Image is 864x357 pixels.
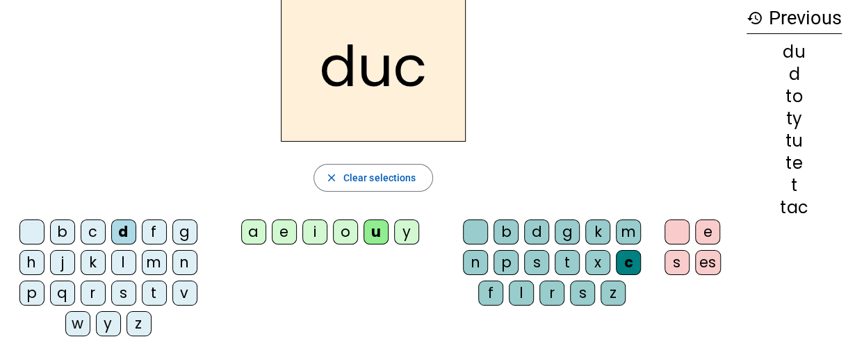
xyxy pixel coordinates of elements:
div: tac [747,199,842,216]
div: p [19,281,44,306]
div: h [19,250,44,275]
div: y [394,219,419,244]
div: j [50,250,75,275]
div: k [81,250,106,275]
div: a [241,219,266,244]
div: d [524,219,549,244]
div: b [50,219,75,244]
div: q [50,281,75,306]
div: ty [747,110,842,127]
div: r [81,281,106,306]
div: f [142,219,167,244]
div: s [570,281,595,306]
div: s [111,281,136,306]
div: te [747,155,842,172]
div: es [695,250,721,275]
div: to [747,88,842,105]
h3: Previous [747,3,842,34]
div: d [747,66,842,83]
div: t [555,250,580,275]
div: t [142,281,167,306]
div: y [96,311,121,336]
div: tu [747,133,842,149]
div: s [524,250,549,275]
div: p [494,250,519,275]
div: g [555,219,580,244]
div: l [111,250,136,275]
mat-icon: close [325,172,338,184]
div: d [111,219,136,244]
div: k [585,219,610,244]
div: t [747,177,842,194]
mat-icon: history [747,10,763,26]
div: m [616,219,641,244]
div: e [695,219,720,244]
div: v [172,281,197,306]
div: r [539,281,564,306]
div: o [333,219,358,244]
div: z [601,281,626,306]
div: e [272,219,297,244]
div: u [364,219,389,244]
div: n [463,250,488,275]
div: i [302,219,327,244]
div: s [665,250,690,275]
span: Clear selections [343,169,416,186]
div: b [494,219,519,244]
div: z [127,311,152,336]
div: f [478,281,503,306]
div: c [616,250,641,275]
div: n [172,250,197,275]
div: x [585,250,610,275]
div: g [172,219,197,244]
div: m [142,250,167,275]
div: du [747,44,842,60]
div: w [65,311,90,336]
div: l [509,281,534,306]
button: Clear selections [313,164,434,192]
div: c [81,219,106,244]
